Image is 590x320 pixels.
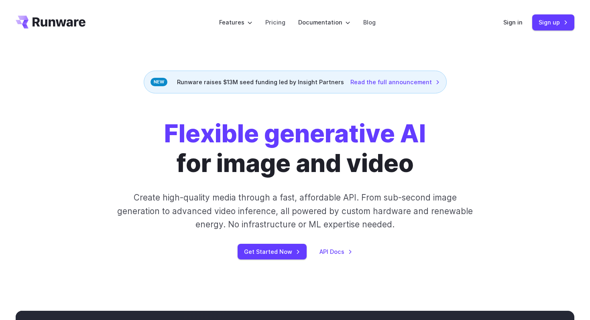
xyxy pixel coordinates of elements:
[503,18,523,27] a: Sign in
[164,119,426,178] h1: for image and video
[16,16,85,28] a: Go to /
[363,18,376,27] a: Blog
[116,191,474,231] p: Create high-quality media through a fast, affordable API. From sub-second image generation to adv...
[319,247,352,256] a: API Docs
[532,14,574,30] a: Sign up
[298,18,350,27] label: Documentation
[265,18,285,27] a: Pricing
[219,18,252,27] label: Features
[164,119,426,148] strong: Flexible generative AI
[350,77,440,87] a: Read the full announcement
[238,244,307,259] a: Get Started Now
[144,71,447,93] div: Runware raises $13M seed funding led by Insight Partners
